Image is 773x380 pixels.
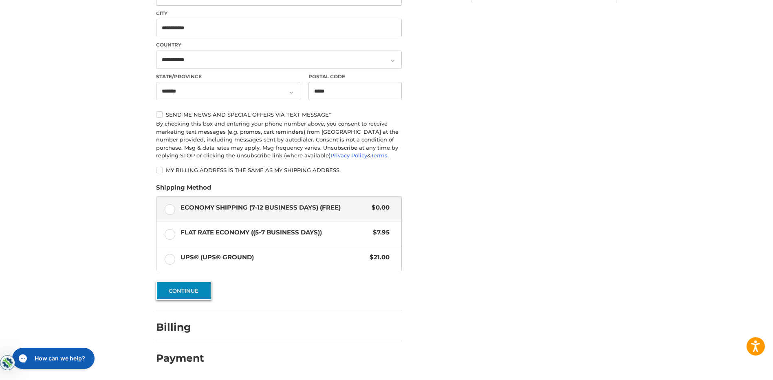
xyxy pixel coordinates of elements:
[308,73,402,80] label: Postal Code
[369,228,390,237] span: $7.95
[156,10,402,17] label: City
[181,203,368,212] span: Economy Shipping (7-12 Business Days) (Free)
[8,345,97,372] iframe: Gorgias live chat messenger
[156,281,211,300] button: Continue
[156,120,402,160] div: By checking this box and entering your phone number above, you consent to receive marketing text ...
[368,203,390,212] span: $0.00
[156,111,402,118] label: Send me news and special offers via text message*
[156,167,402,173] label: My billing address is the same as my shipping address.
[371,152,388,159] a: Terms
[181,253,366,262] span: UPS® (UPS® Ground)
[156,183,211,196] legend: Shipping Method
[156,352,204,365] h2: Payment
[156,321,204,334] h2: Billing
[156,73,300,80] label: State/Province
[330,152,367,159] a: Privacy Policy
[706,358,773,380] iframe: Google Customer Reviews
[366,253,390,262] span: $21.00
[156,41,402,49] label: Country
[181,228,369,237] span: Flat Rate Economy ((5-7 Business Days))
